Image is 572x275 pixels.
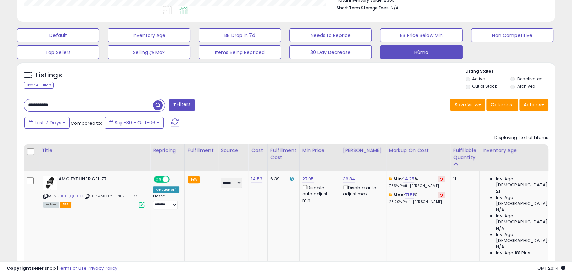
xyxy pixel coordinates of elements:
[486,99,518,111] button: Columns
[343,176,355,182] a: 36.84
[472,76,485,82] label: Active
[496,232,558,244] span: Inv. Age [DEMOGRAPHIC_DATA]-180:
[389,176,445,189] div: %
[153,194,179,209] div: Preset:
[199,45,281,59] button: Items Being Repriced
[302,147,337,154] div: Min Price
[153,147,182,154] div: Repricing
[302,184,335,203] div: Disable auto adjust min
[453,147,477,161] div: Fulfillable Quantity
[519,99,548,111] button: Actions
[496,244,504,250] span: N/A
[380,28,462,42] button: BB Price Below Min
[403,176,415,182] a: 14.25
[60,202,71,208] span: FBA
[251,147,265,154] div: Cost
[496,213,558,225] span: Inv. Age [DEMOGRAPHIC_DATA]:
[537,265,565,271] span: 2025-10-14 20:14 GMT
[472,83,497,89] label: Out of Stock
[251,176,262,182] a: 14.53
[405,192,414,198] a: 71.51
[389,200,445,204] p: 28.20% Profit [PERSON_NAME]
[108,45,190,59] button: Selling @ Max
[88,265,117,271] a: Privacy Policy
[108,28,190,42] button: Inventory Age
[496,250,531,256] span: Inv. Age 181 Plus:
[491,101,512,108] span: Columns
[43,176,57,190] img: 312UljrHJpS._SL40_.jpg
[391,5,399,11] span: N/A
[115,119,155,126] span: Sep-30 - Oct-06
[24,82,54,89] div: Clear All Filters
[36,71,62,80] h5: Listings
[517,76,543,82] label: Deactivated
[17,45,99,59] button: Top Sellers
[35,119,61,126] span: Last 7 Days
[58,265,87,271] a: Terms of Use
[466,68,555,75] p: Listing States:
[337,5,390,11] b: Short Term Storage Fees:
[389,184,445,189] p: 7.65% Profit [PERSON_NAME]
[517,83,535,89] label: Archived
[496,188,500,194] span: 21
[386,144,450,171] th: The percentage added to the cost of goods (COGS) that forms the calculator for Min & Max prices.
[389,147,447,154] div: Markup on Cost
[496,207,504,213] span: N/A
[496,195,558,207] span: Inv. Age [DEMOGRAPHIC_DATA]:
[84,193,137,199] span: | SKU: AMC EYELINER GEL 77
[389,192,445,204] div: %
[7,265,117,272] div: seller snap | |
[450,99,485,111] button: Save View
[218,144,248,171] th: CSV column name: cust_attr_1_Source
[71,120,102,126] span: Compared to:
[270,176,294,182] div: 6.39
[188,176,200,183] small: FBA
[199,28,281,42] button: BB Drop in 7d
[289,28,372,42] button: Needs to Reprice
[169,99,195,111] button: Filters
[57,193,83,199] a: B00UQQU10C
[188,147,215,154] div: Fulfillment
[43,176,145,207] div: ASIN:
[289,45,372,59] button: 30 Day Decrease
[17,28,99,42] button: Default
[43,202,59,208] span: All listings currently available for purchase on Amazon
[153,186,179,193] div: Amazon AI *
[7,265,31,271] strong: Copyright
[105,117,164,129] button: Sep-30 - Oct-06
[59,176,141,184] b: AMC EYELINER GEL 77
[453,176,474,182] div: 11
[270,147,296,161] div: Fulfillment Cost
[343,147,383,154] div: [PERSON_NAME]
[221,147,245,154] div: Source
[169,177,179,182] span: OFF
[302,176,314,182] a: 27.05
[24,117,70,129] button: Last 7 Days
[496,225,504,232] span: N/A
[154,177,163,182] span: ON
[343,184,381,197] div: Disable auto adjust max
[471,28,553,42] button: Non Competitive
[494,135,548,141] div: Displaying 1 to 1 of 1 items
[496,176,558,188] span: Inv. Age [DEMOGRAPHIC_DATA]:
[393,192,405,198] b: Max:
[482,147,560,154] div: Inventory Age
[393,176,403,182] b: Min:
[380,45,462,59] button: Hüma
[42,147,147,154] div: Title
